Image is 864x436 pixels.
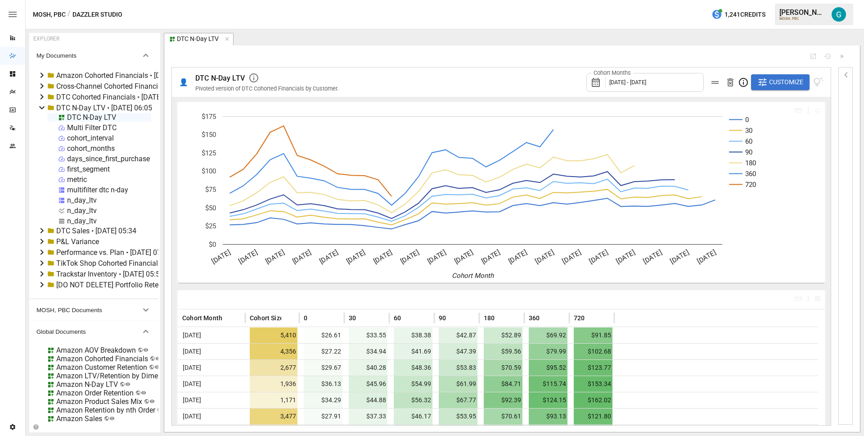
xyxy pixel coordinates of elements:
[345,248,367,265] text: [DATE]
[223,312,236,324] button: Sort
[264,248,286,265] text: [DATE]
[541,312,553,324] button: Sort
[250,327,297,343] span: 5,410
[182,313,222,322] span: Cohort Month
[195,74,245,82] span: DTC N-Day LTV
[29,299,158,321] button: MOSH, PBC Documents
[250,313,283,322] span: Cohort Size
[586,312,598,324] button: Sort
[394,409,432,424] span: $46.17
[439,376,477,392] span: $61.99
[56,93,182,101] div: DTC Cohorted Financials • [DATE] 02:53
[56,414,102,423] div: Amazon Sales
[67,165,110,173] div: first_segment
[56,354,148,363] div: Amazon Cohorted Financials
[708,6,769,23] button: 1,241Credits
[56,237,99,246] div: P&L Variance
[642,248,663,265] text: [DATE]
[125,381,130,387] svg: Public
[67,134,114,142] div: cohort_interval
[439,392,477,408] span: $67.77
[209,241,216,249] text: $0
[574,392,612,408] span: $162.02
[745,170,756,178] text: 360
[394,313,401,322] span: 60
[484,344,522,359] span: $59.56
[56,82,256,91] div: Cross-Channel Cohorted Financials by Customer • [DATE] 02:40
[304,392,342,408] span: $34.29
[67,175,87,184] div: metric
[561,248,582,265] text: [DATE]
[399,248,421,265] text: [DATE]
[202,113,216,121] text: $175
[588,248,609,265] text: [DATE]
[67,144,115,153] div: cohort_months
[529,313,540,322] span: 360
[779,17,826,21] div: MOSH, PBC
[67,154,150,163] div: days_since_first_purchase
[237,248,259,265] text: [DATE]
[67,113,116,122] div: DTC N-Day LTV
[56,372,175,380] div: Amazon LTV/Retention by Dimension
[308,312,321,324] button: Sort
[484,327,522,343] span: $52.89
[349,392,387,408] span: $44.88
[36,52,140,59] span: My Documents
[769,77,803,88] span: Customize
[179,380,201,387] span: [DATE]
[141,390,146,395] svg: Public
[143,347,148,353] svg: Public
[177,35,219,43] div: DTC N-Day LTV
[179,413,201,420] span: [DATE]
[349,376,387,392] span: $45.96
[574,376,612,392] span: $153.34
[529,392,567,408] span: $124.15
[751,74,810,91] button: Customize
[304,376,342,392] span: $36.13
[179,348,201,355] span: [DATE]
[202,167,216,175] text: $100
[56,406,155,414] div: Amazon Retention by nth Order
[202,149,216,157] text: $125
[480,248,502,265] text: [DATE]
[832,7,846,22] div: Gavin Acres
[210,248,232,265] text: [DATE]
[426,248,448,265] text: [DATE]
[574,344,612,359] span: $102.68
[250,376,297,392] span: 1,936
[529,344,567,359] span: $79.99
[205,222,216,230] text: $25
[439,409,477,424] span: $53.95
[484,409,522,424] span: $70.61
[615,248,636,265] text: [DATE]
[154,364,160,370] svg: Public
[696,248,717,265] text: [DATE]
[484,313,495,322] span: 180
[33,36,59,42] div: EXPLORER
[507,248,529,265] text: [DATE]
[31,424,40,430] button: Collapse Folders
[394,344,432,359] span: $41.69
[745,148,752,156] text: 90
[205,204,216,212] text: $50
[205,186,216,194] text: $75
[56,270,164,278] div: Trackstar Inventory • [DATE] 05:57
[484,392,522,408] span: $92.39
[534,248,555,265] text: [DATE]
[447,312,459,324] button: Sort
[453,248,475,265] text: [DATE]
[67,206,97,215] div: n_day_ltv
[574,327,612,343] span: $91.85
[56,248,171,257] div: Performance vs. Plan • [DATE] 07:38
[496,312,508,324] button: Sort
[372,248,394,265] text: [DATE]
[67,123,117,132] div: Multi Filter DTC
[56,104,152,112] div: DTC N-Day LTV • [DATE] 06:05
[439,327,477,343] span: $42.87
[669,248,690,265] text: [DATE]
[56,389,134,397] div: Amazon Order Retention
[178,103,818,283] svg: A chart.
[56,227,136,235] div: DTC Sales • [DATE] 05:34
[349,409,387,424] span: $37.33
